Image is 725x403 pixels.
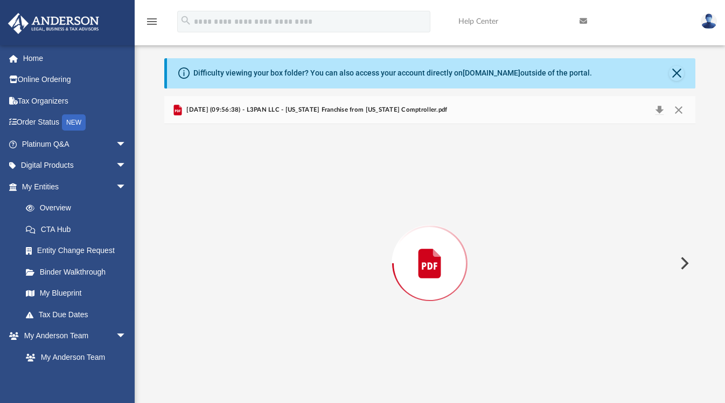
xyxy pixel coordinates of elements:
[8,325,137,347] a: My Anderson Teamarrow_drop_down
[8,69,143,91] a: Online Ordering
[669,103,688,118] button: Close
[669,66,684,81] button: Close
[15,283,137,304] a: My Blueprint
[8,176,143,197] a: My Entitiesarrow_drop_down
[164,96,695,403] div: Preview
[180,15,192,26] i: search
[701,13,717,29] img: User Pic
[8,90,143,112] a: Tax Organizers
[8,47,143,69] a: Home
[62,114,86,131] div: NEW
[15,218,143,240] a: CTA Hub
[184,105,447,115] span: [DATE] (09:56:38) - L3PAN LLC - [US_STATE] Franchise from [US_STATE] Comptroller.pdf
[116,325,137,347] span: arrow_drop_down
[15,197,143,219] a: Overview
[672,248,695,278] button: Next File
[145,15,158,28] i: menu
[650,103,669,118] button: Download
[116,176,137,198] span: arrow_drop_down
[193,67,592,79] div: Difficulty viewing your box folder? You can also access your account directly on outside of the p...
[463,69,520,77] a: [DOMAIN_NAME]
[8,133,143,155] a: Platinum Q&Aarrow_drop_down
[15,346,132,368] a: My Anderson Team
[5,13,102,34] img: Anderson Advisors Platinum Portal
[15,304,143,325] a: Tax Due Dates
[116,155,137,177] span: arrow_drop_down
[15,240,143,262] a: Entity Change Request
[8,155,143,176] a: Digital Productsarrow_drop_down
[145,21,158,28] a: menu
[15,261,143,283] a: Binder Walkthrough
[116,133,137,155] span: arrow_drop_down
[8,112,143,134] a: Order StatusNEW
